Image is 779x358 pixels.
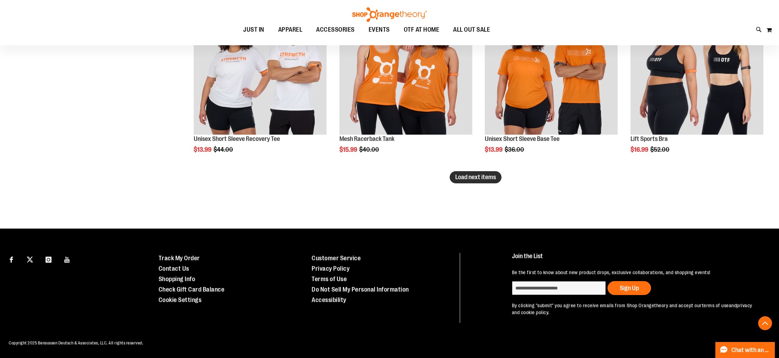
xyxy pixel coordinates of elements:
[194,2,327,136] a: Product image for Unisex Short Sleeve Recovery TeeSALE
[194,2,327,135] img: Product image for Unisex Short Sleeve Recovery Tee
[512,253,761,266] h4: Join the List
[24,253,36,265] a: Visit our X page
[512,302,761,316] p: By clicking "submit" you agree to receive emails from Shop Orangetheory and accept our and
[243,22,264,38] span: JUST IN
[339,2,472,135] img: Product image for Mesh Racerback Tank
[631,2,763,135] img: Main view of 2024 October Lift Sports Bra
[631,135,668,142] a: Lift Sports Bra
[312,296,346,303] a: Accessibility
[194,146,212,153] span: $13.99
[608,281,651,295] button: Sign Up
[758,316,772,330] button: Back To Top
[214,146,234,153] span: $44.00
[512,281,606,295] input: enter email
[512,303,752,315] a: privacy and cookie policy.
[404,22,440,38] span: OTF AT HOME
[339,2,472,136] a: Product image for Mesh Racerback TankSALE
[505,146,525,153] span: $36.00
[159,296,202,303] a: Cookie Settings
[159,286,225,293] a: Check Gift Card Balance
[702,303,729,308] a: terms of use
[312,276,347,283] a: Terms of Use
[339,135,394,142] a: Mesh Racerback Tank
[485,2,618,135] img: Product image for Unisex Short Sleeve Base Tee
[27,256,33,263] img: Twitter
[278,22,303,38] span: APPAREL
[351,7,428,22] img: Shop Orangetheory
[650,146,670,153] span: $52.00
[631,146,649,153] span: $16.99
[194,135,280,142] a: Unisex Short Sleeve Recovery Tee
[159,265,189,272] a: Contact Us
[61,253,73,265] a: Visit our Youtube page
[9,341,143,345] span: Copyright 2025 Bensussen Deutsch & Associates, LLC. All rights reserved.
[485,135,560,142] a: Unisex Short Sleeve Base Tee
[512,269,761,276] p: Be the first to know about new product drops, exclusive collaborations, and shopping events!
[5,253,17,265] a: Visit our Facebook page
[359,146,380,153] span: $40.00
[455,174,496,181] span: Load next items
[631,2,763,136] a: Main view of 2024 October Lift Sports BraSALE
[159,255,200,262] a: Track My Order
[620,285,639,292] span: Sign Up
[731,347,771,353] span: Chat with an Expert
[312,265,350,272] a: Privacy Policy
[715,342,775,358] button: Chat with an Expert
[312,286,409,293] a: Do Not Sell My Personal Information
[312,255,361,262] a: Customer Service
[316,22,355,38] span: ACCESSORIES
[450,171,501,183] button: Load next items
[42,253,55,265] a: Visit our Instagram page
[369,22,390,38] span: EVENTS
[453,22,490,38] span: ALL OUT SALE
[159,276,195,283] a: Shopping Info
[485,146,504,153] span: $13.99
[485,2,618,136] a: Product image for Unisex Short Sleeve Base TeeSALE
[339,146,358,153] span: $15.99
